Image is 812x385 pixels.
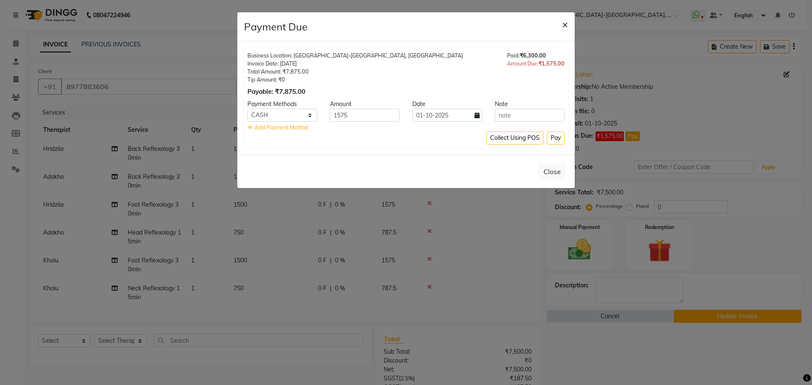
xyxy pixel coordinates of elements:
button: Collect Using POS [486,131,543,145]
input: Amount [330,109,400,122]
div: Total Amount: ₹7,875.00 [247,68,463,76]
span: Add Payment Method [255,124,308,131]
button: Pay [547,131,565,145]
div: Payable: ₹7,875.00 [247,87,463,97]
div: Tip Amount: ₹0 [247,76,463,84]
div: Amount Due: [507,60,565,68]
div: Date [406,100,488,109]
div: Business Location: [GEOGRAPHIC_DATA]-[GEOGRAPHIC_DATA], [GEOGRAPHIC_DATA] [247,52,463,60]
span: × [562,18,568,30]
div: Invoice Date: [DATE] [247,60,463,68]
div: Amount [324,100,406,109]
span: ₹1,575.00 [538,60,565,67]
span: ₹6,300.00 [520,52,546,59]
h4: Payment Due [244,19,307,34]
input: note [495,109,565,122]
div: Paid: [507,52,565,60]
button: Close [555,12,575,36]
button: Close [538,164,566,180]
div: Note [488,100,571,109]
div: Payment Methods [241,100,324,109]
input: yyyy-mm-dd [412,109,482,122]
